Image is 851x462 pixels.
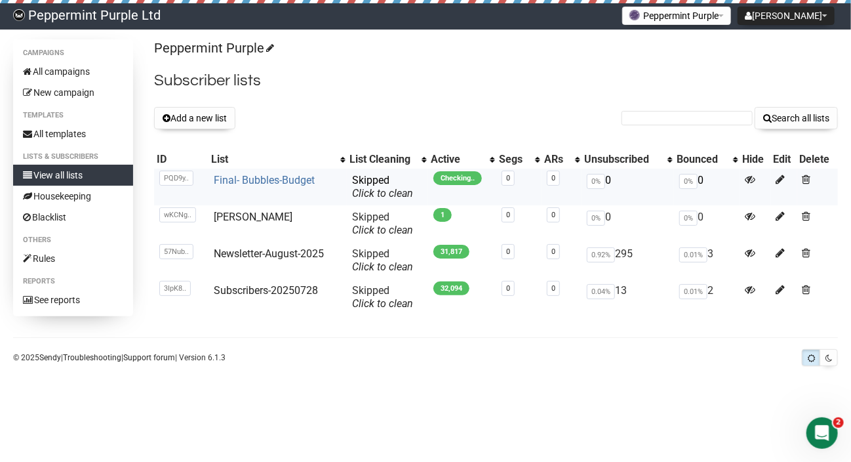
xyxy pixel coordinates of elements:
a: Click to clean [352,261,413,273]
h2: Subscriber lists [154,69,838,93]
span: wKCNg.. [159,207,196,222]
td: 2 [674,279,740,316]
th: Hide: No sort applied, sorting is disabled [740,150,770,169]
img: 1.png [629,10,640,20]
span: 0.04% [587,284,615,299]
th: Unsubscribed: No sort applied, activate to apply an ascending sort [582,150,674,169]
td: 3 [674,242,740,279]
div: Active [431,153,483,166]
p: © 2025 | | | Version 6.1.3 [13,350,226,365]
span: 0% [587,174,605,189]
span: Checking.. [433,171,482,185]
a: Click to clean [352,224,413,236]
a: [PERSON_NAME] [214,211,292,223]
span: 0% [587,211,605,226]
th: List Cleaning: No sort applied, activate to apply an ascending sort [347,150,428,169]
span: 0.01% [679,247,707,262]
th: Edit: No sort applied, sorting is disabled [771,150,797,169]
a: 0 [506,174,510,182]
span: 57Nub.. [159,244,193,259]
div: ID [157,153,206,166]
span: 0% [679,211,698,226]
span: 1 [433,208,452,222]
li: Templates [13,108,133,123]
th: Segs: No sort applied, activate to apply an ascending sort [496,150,542,169]
a: All templates [13,123,133,144]
a: 0 [551,211,555,219]
a: Subscribers-20250728 [214,284,318,297]
div: List Cleaning [349,153,415,166]
a: Rules [13,248,133,269]
span: 0.01% [679,284,707,299]
span: Skipped [352,284,413,310]
a: 0 [551,174,555,182]
span: Skipped [352,211,413,236]
td: 0 [582,205,674,242]
th: ID: No sort applied, sorting is disabled [154,150,208,169]
li: Campaigns [13,45,133,61]
a: 0 [551,284,555,293]
div: Delete [800,153,835,166]
span: Skipped [352,247,413,273]
div: Bounced [677,153,726,166]
a: Support forum [123,353,175,362]
a: All campaigns [13,61,133,82]
a: 0 [506,284,510,293]
a: Click to clean [352,187,413,199]
th: Bounced: No sort applied, activate to apply an ascending sort [674,150,740,169]
button: [PERSON_NAME] [738,7,835,25]
td: 13 [582,279,674,316]
th: ARs: No sort applied, activate to apply an ascending sort [542,150,582,169]
li: Others [13,232,133,248]
button: Peppermint Purple [622,7,731,25]
div: Hide [742,153,768,166]
a: See reports [13,289,133,310]
a: View all lists [13,165,133,186]
span: PQD9y.. [159,171,193,186]
td: 0 [674,205,740,242]
span: 2 [833,417,844,428]
a: 0 [506,247,510,256]
a: 0 [506,211,510,219]
a: Click to clean [352,297,413,310]
a: Final- Bubbles-Budget [214,174,315,186]
button: Search all lists [755,107,838,129]
span: Skipped [352,174,413,199]
span: 31,817 [433,245,469,259]
a: New campaign [13,82,133,103]
td: 0 [582,169,674,205]
th: Delete: No sort applied, sorting is disabled [797,150,838,169]
img: 8e84c496d3b51a6c2b78e42e4056443a [13,9,25,21]
span: 32,094 [433,282,469,295]
th: Active: No sort applied, activate to apply an ascending sort [428,150,496,169]
button: Add a new list [154,107,235,129]
iframe: Intercom live chat [806,417,838,449]
td: 295 [582,242,674,279]
div: ARs [544,153,568,166]
a: Sendy [39,353,61,362]
span: 0% [679,174,698,189]
td: 0 [674,169,740,205]
div: Unsubscribed [584,153,661,166]
th: List: No sort applied, activate to apply an ascending sort [208,150,347,169]
a: Blacklist [13,207,133,228]
a: 0 [551,247,555,256]
a: Housekeeping [13,186,133,207]
div: Segs [499,153,528,166]
span: 0.92% [587,247,615,262]
span: 3IpK8.. [159,281,191,296]
a: Newsletter-August-2025 [214,247,324,260]
div: List [211,153,334,166]
a: Troubleshooting [63,353,121,362]
a: Peppermint Purple [154,40,272,56]
div: Edit [774,153,795,166]
li: Lists & subscribers [13,149,133,165]
li: Reports [13,274,133,289]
